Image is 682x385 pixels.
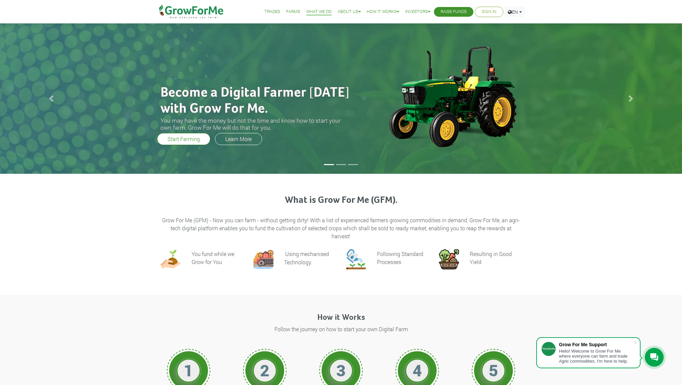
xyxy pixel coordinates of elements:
[346,249,366,269] img: growforme image
[367,8,399,15] a: How it Works
[470,250,512,265] h6: Resulting in Good Yield
[559,342,633,347] div: Grow For Me Support
[407,361,427,380] h1: 4
[179,361,199,380] h1: 1
[253,249,273,269] img: growforme image
[192,250,234,265] h6: You fund while we Grow for You
[157,133,210,145] a: Start Farming
[439,249,459,269] img: growforme image
[215,133,262,145] a: Learn More
[482,8,496,15] a: Sign In
[161,195,521,206] h3: What is Grow For Me (GFM).
[160,249,181,269] img: growforme image
[156,325,526,333] p: Follow the journey on how to start your own Digital Farm
[331,361,351,380] h1: 3
[559,349,633,364] div: Hello! Welcome to Grow For Me where everyone can farm and trade Agric commodities. I'm here to help.
[306,8,332,15] a: What We Do
[405,8,430,15] a: Investors
[264,8,280,15] a: Trades
[338,8,361,15] a: About Us
[441,8,467,15] a: Raise Funds
[286,8,300,15] a: Farms
[160,117,351,131] h3: You may have the money but not the time and know how to start your own farm. Grow For Me will do ...
[284,250,329,266] p: Using mechanised Technology.
[155,313,527,323] h4: How it Works
[483,361,503,380] h1: 5
[160,85,351,117] h2: Become a Digital Farmer [DATE] with Grow For Me.
[161,216,521,240] p: Grow For Me (GFM) - Now you can farm - without getting dirty! With a list of experienced farmers ...
[505,7,525,17] a: EN
[378,43,527,150] img: growforme image
[377,250,423,265] h6: Following Standard Processes
[255,361,275,380] h1: 2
